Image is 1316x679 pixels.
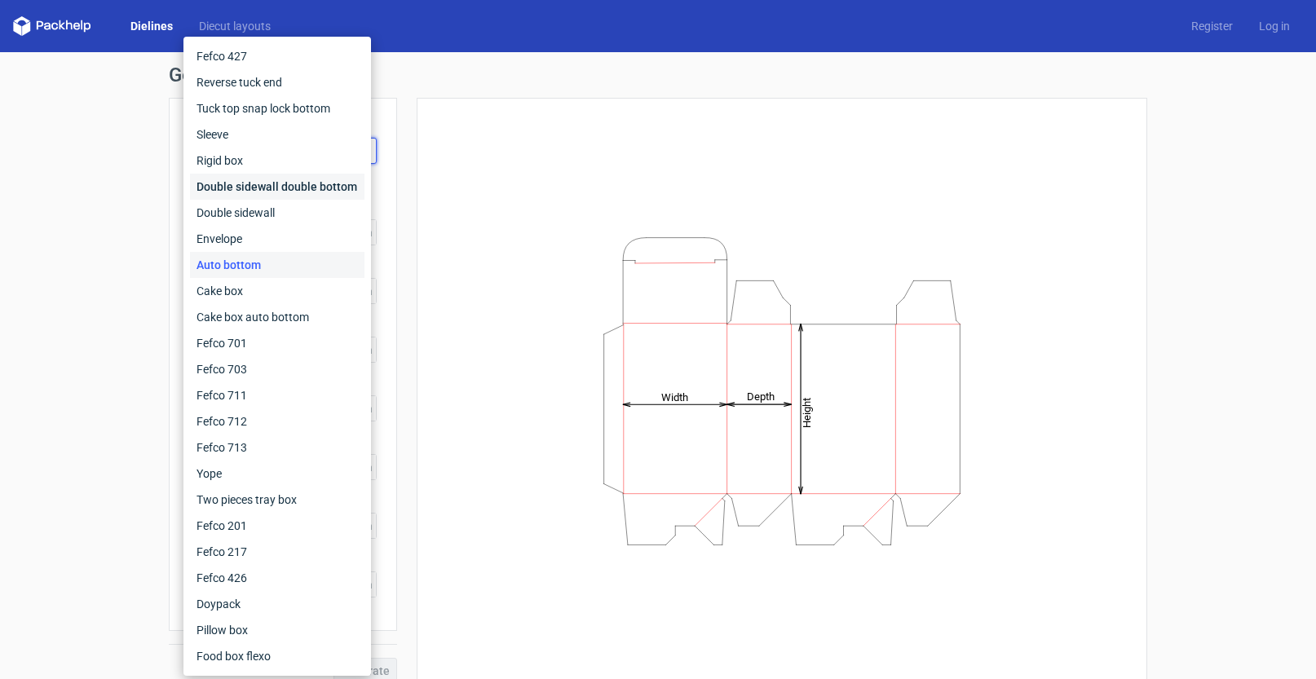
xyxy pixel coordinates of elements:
[190,330,364,356] div: Fefco 701
[190,408,364,434] div: Fefco 712
[661,390,688,403] tspan: Width
[190,95,364,121] div: Tuck top snap lock bottom
[1178,18,1246,34] a: Register
[190,304,364,330] div: Cake box auto bottom
[747,390,775,403] tspan: Depth
[190,43,364,69] div: Fefco 427
[190,461,364,487] div: Yope
[190,487,364,513] div: Two pieces tray box
[190,121,364,148] div: Sleeve
[190,252,364,278] div: Auto bottom
[190,382,364,408] div: Fefco 711
[190,565,364,591] div: Fefco 426
[190,200,364,226] div: Double sidewall
[190,69,364,95] div: Reverse tuck end
[801,397,813,427] tspan: Height
[190,434,364,461] div: Fefco 713
[190,278,364,304] div: Cake box
[190,174,364,200] div: Double sidewall double bottom
[190,226,364,252] div: Envelope
[186,18,284,34] a: Diecut layouts
[190,356,364,382] div: Fefco 703
[190,591,364,617] div: Doypack
[190,539,364,565] div: Fefco 217
[1246,18,1303,34] a: Log in
[190,513,364,539] div: Fefco 201
[190,617,364,643] div: Pillow box
[190,643,364,669] div: Food box flexo
[117,18,186,34] a: Dielines
[190,148,364,174] div: Rigid box
[169,65,1147,85] h1: Generate new dieline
